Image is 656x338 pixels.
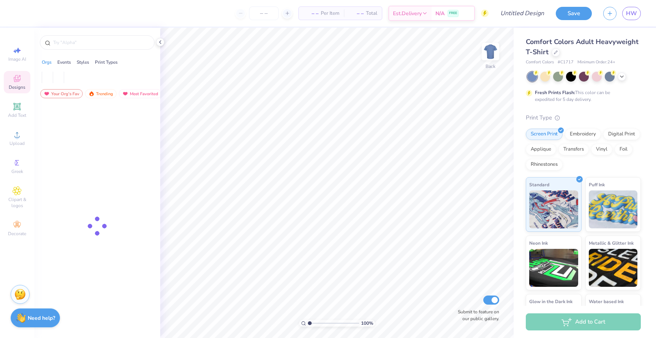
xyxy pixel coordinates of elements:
div: Transfers [558,144,589,155]
div: Embroidery [565,129,601,140]
button: Save [556,7,592,20]
div: Orgs [42,59,52,66]
div: Most Favorited [119,89,162,98]
span: Standard [529,181,549,189]
span: – – [303,9,319,17]
strong: Need help? [28,314,55,322]
span: Puff Ink [589,181,605,189]
span: HW [626,9,637,18]
span: Per Item [321,9,339,17]
div: Trending [85,89,117,98]
img: Standard [529,190,578,228]
a: HW [622,7,641,20]
span: 100 % [361,320,373,327]
span: – – [348,9,364,17]
div: Screen Print [526,129,563,140]
span: FREE [449,11,457,16]
span: Metallic & Glitter Ink [589,239,634,247]
div: Digital Print [603,129,640,140]
span: Est. Delivery [393,9,422,17]
input: Untitled Design [494,6,550,21]
div: Rhinestones [526,159,563,170]
span: Clipart & logos [4,197,30,209]
div: Vinyl [591,144,612,155]
span: Add Text [8,112,26,118]
div: This color can be expedited for 5 day delivery. [535,89,628,103]
span: Greek [11,168,23,175]
label: Submit to feature on our public gallery. [454,308,499,322]
span: # C1717 [558,59,574,66]
img: Back [483,44,498,59]
input: Try "Alpha" [52,39,150,46]
div: Back [486,63,495,70]
div: Print Types [95,59,118,66]
div: Your Org's Fav [40,89,83,98]
span: Minimum Order: 24 + [577,59,615,66]
div: Applique [526,144,556,155]
span: Designs [9,84,25,90]
span: Comfort Colors Adult Heavyweight T-Shirt [526,37,639,57]
div: Foil [615,144,632,155]
span: Neon Ink [529,239,548,247]
img: Puff Ink [589,190,638,228]
span: Water based Ink [589,297,624,305]
span: Image AI [8,56,26,62]
img: Neon Ink [529,249,578,287]
img: most_fav.gif [44,91,50,96]
span: Decorate [8,231,26,237]
div: Styles [77,59,89,66]
span: Comfort Colors [526,59,554,66]
div: Print Type [526,113,641,122]
input: – – [249,6,279,20]
span: Glow in the Dark Ink [529,297,572,305]
img: Metallic & Glitter Ink [589,249,638,287]
img: most_fav.gif [122,91,128,96]
span: N/A [435,9,445,17]
strong: Fresh Prints Flash: [535,90,575,96]
img: trending.gif [88,91,95,96]
span: Upload [9,140,25,146]
span: Total [366,9,377,17]
div: Events [57,59,71,66]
